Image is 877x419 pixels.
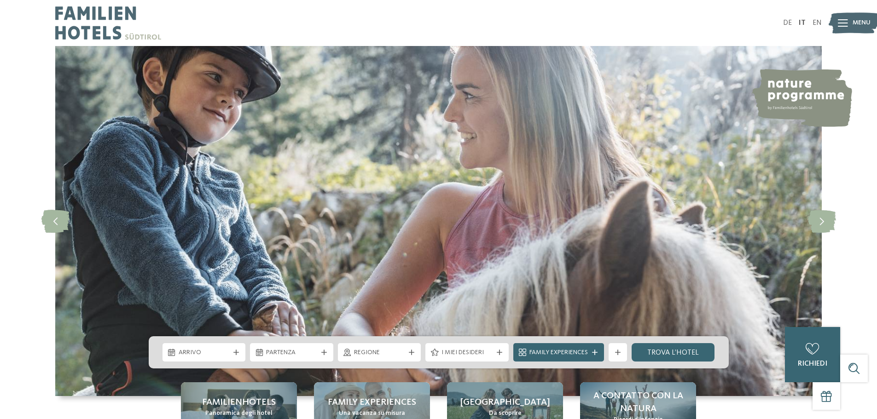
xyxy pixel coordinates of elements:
span: richiedi [798,360,827,367]
span: I miei desideri [441,348,493,357]
img: nature programme by Familienhotels Südtirol [751,69,852,127]
img: Family hotel Alto Adige: the happy family places! [55,46,822,396]
span: Una vacanza su misura [339,409,405,418]
span: Regione [354,348,405,357]
span: Partenza [266,348,317,357]
span: A contatto con la natura [589,390,687,415]
span: Arrivo [179,348,230,357]
a: EN [813,19,822,27]
span: Da scoprire [489,409,522,418]
a: richiedi [785,327,840,382]
span: Family experiences [328,396,416,409]
a: trova l’hotel [632,343,715,362]
a: DE [783,19,792,27]
span: [GEOGRAPHIC_DATA] [460,396,550,409]
span: Menu [853,18,871,28]
span: Family Experiences [529,348,588,357]
span: Panoramica degli hotel [205,409,273,418]
span: Familienhotels [202,396,276,409]
a: IT [799,19,806,27]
